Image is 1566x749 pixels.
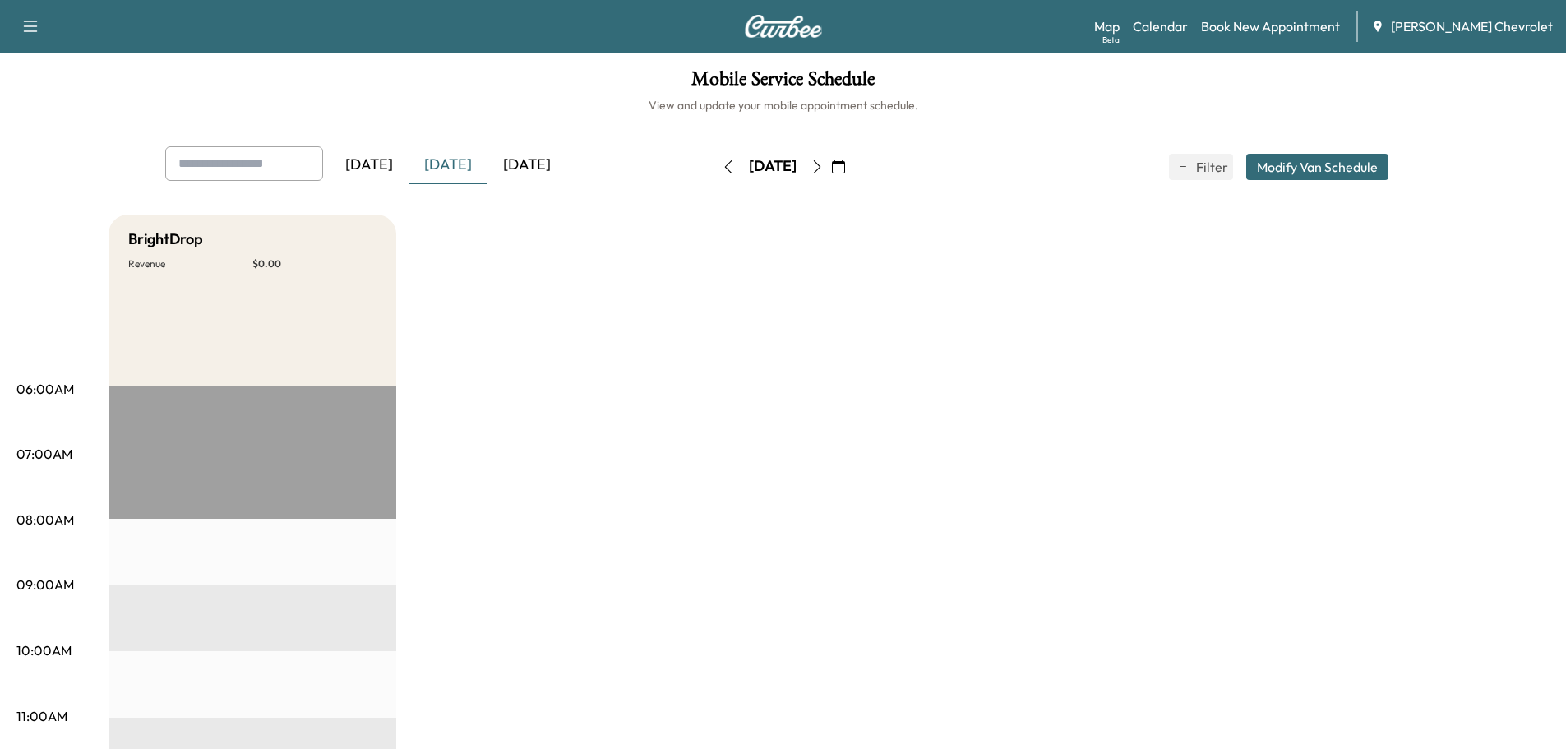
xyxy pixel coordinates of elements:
a: Book New Appointment [1201,16,1340,36]
img: Curbee Logo [744,15,823,38]
span: Filter [1196,157,1226,177]
button: Filter [1169,154,1233,180]
span: [PERSON_NAME] Chevrolet [1391,16,1553,36]
a: Calendar [1133,16,1188,36]
p: 06:00AM [16,379,74,399]
p: $ 0.00 [252,257,376,270]
a: MapBeta [1094,16,1120,36]
p: 11:00AM [16,706,67,726]
div: [DATE] [487,146,566,184]
p: 08:00AM [16,510,74,529]
div: [DATE] [749,156,797,177]
h6: View and update your mobile appointment schedule. [16,97,1550,113]
div: Beta [1102,34,1120,46]
div: [DATE] [409,146,487,184]
button: Modify Van Schedule [1246,154,1388,180]
p: 10:00AM [16,640,72,660]
p: 07:00AM [16,444,72,464]
p: 09:00AM [16,575,74,594]
div: [DATE] [330,146,409,184]
p: Revenue [128,257,252,270]
h5: BrightDrop [128,228,203,251]
h1: Mobile Service Schedule [16,69,1550,97]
